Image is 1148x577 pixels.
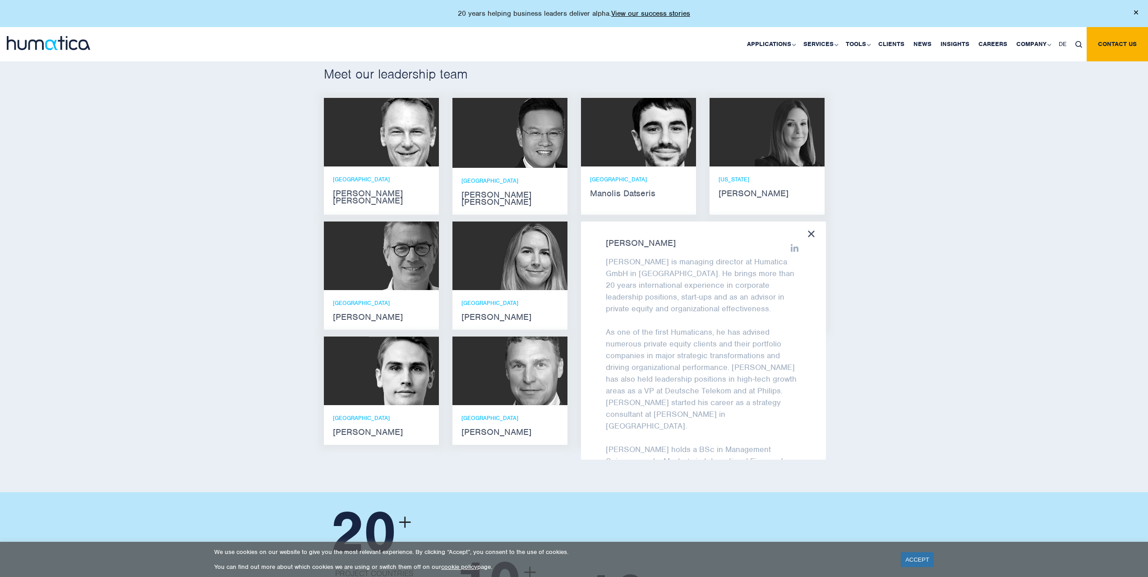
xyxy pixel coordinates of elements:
[214,548,890,556] p: We use cookies on our website to give you the most relevant experience. By clicking “Accept”, you...
[369,98,439,166] img: Andros Payne
[333,190,430,204] strong: [PERSON_NAME] [PERSON_NAME]
[1075,41,1082,48] img: search_icon
[461,191,558,206] strong: [PERSON_NAME] [PERSON_NAME]
[461,177,558,185] p: [GEOGRAPHIC_DATA]
[606,443,801,490] p: [PERSON_NAME] holds a BSc in Management Sciences and a Master’s in International Finance from the...
[369,337,439,405] img: Paul Simpson
[1059,40,1066,48] span: DE
[742,27,799,61] a: Applications
[1087,27,1148,61] a: Contact us
[441,563,477,571] a: cookie policy
[333,175,430,183] p: [GEOGRAPHIC_DATA]
[331,497,396,567] span: 20
[498,222,567,290] img: Zoë Fox
[214,563,890,571] p: You can find out more about which cookies we are using or switch them off on our page.
[369,222,439,290] img: Jan Löning
[461,299,558,307] p: [GEOGRAPHIC_DATA]
[324,66,825,82] h2: Meet our leadership team
[974,27,1012,61] a: Careers
[799,27,841,61] a: Services
[458,9,690,18] p: 20 years helping business leaders deliver alpha.
[491,98,567,168] img: Jen Jee Chan
[461,314,558,321] strong: [PERSON_NAME]
[1054,27,1071,61] a: DE
[611,9,690,18] a: View our success stories
[606,326,801,432] p: As one of the first Humaticans, he has advised numerous private equity clients and their portfoli...
[909,27,936,61] a: News
[606,240,801,247] strong: [PERSON_NAME]
[333,314,430,321] strong: [PERSON_NAME]
[333,414,430,422] p: [GEOGRAPHIC_DATA]
[901,552,934,567] a: ACCEPT
[606,256,801,314] p: [PERSON_NAME] is managing director at Humatica GmbH in [GEOGRAPHIC_DATA]. He brings more than 20 ...
[498,337,567,405] img: Bryan Turner
[755,98,825,166] img: Melissa Mounce
[461,429,558,436] strong: [PERSON_NAME]
[719,175,816,183] p: [US_STATE]
[461,414,558,422] p: [GEOGRAPHIC_DATA]
[590,175,687,183] p: [GEOGRAPHIC_DATA]
[719,190,816,197] strong: [PERSON_NAME]
[333,429,430,436] strong: [PERSON_NAME]
[874,27,909,61] a: Clients
[399,508,411,537] span: +
[7,36,90,50] img: logo
[626,98,696,166] img: Manolis Datseris
[1012,27,1054,61] a: Company
[333,299,430,307] p: [GEOGRAPHIC_DATA]
[936,27,974,61] a: Insights
[841,27,874,61] a: Tools
[590,190,687,197] strong: Manolis Datseris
